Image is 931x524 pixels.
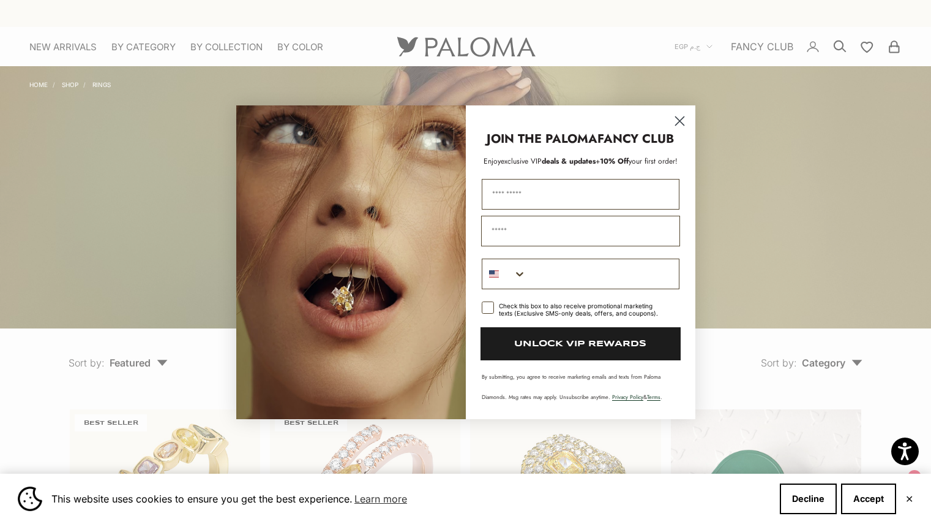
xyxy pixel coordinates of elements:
[612,393,643,401] a: Privacy Policy
[353,490,409,508] a: Learn more
[51,490,770,508] span: This website uses cookies to ensure you get the best experience.
[612,393,662,401] span: & .
[905,495,913,503] button: Close
[499,302,665,317] div: Check this box to also receive promotional marketing texts (Exclusive SMS-only deals, offers, and...
[669,110,690,132] button: Close dialog
[481,216,680,246] input: Email
[647,393,660,401] a: Terms
[597,130,674,148] strong: FANCY CLUB
[482,373,679,401] p: By submitting, you agree to receive marketing emails and texts from Paloma Diamonds. Msg rates ma...
[482,259,526,289] button: Search Countries
[600,156,629,167] span: 10% Off
[780,484,837,514] button: Decline
[236,105,466,419] img: Loading...
[18,487,42,511] img: Cookie banner
[480,327,681,360] button: UNLOCK VIP REWARDS
[482,179,679,210] input: First Name
[487,130,597,148] strong: JOIN THE PALOMA
[484,156,501,167] span: Enjoy
[501,156,596,167] span: deals & updates
[841,484,896,514] button: Accept
[596,156,678,167] span: + your first order!
[489,269,499,279] img: United States
[501,156,542,167] span: exclusive VIP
